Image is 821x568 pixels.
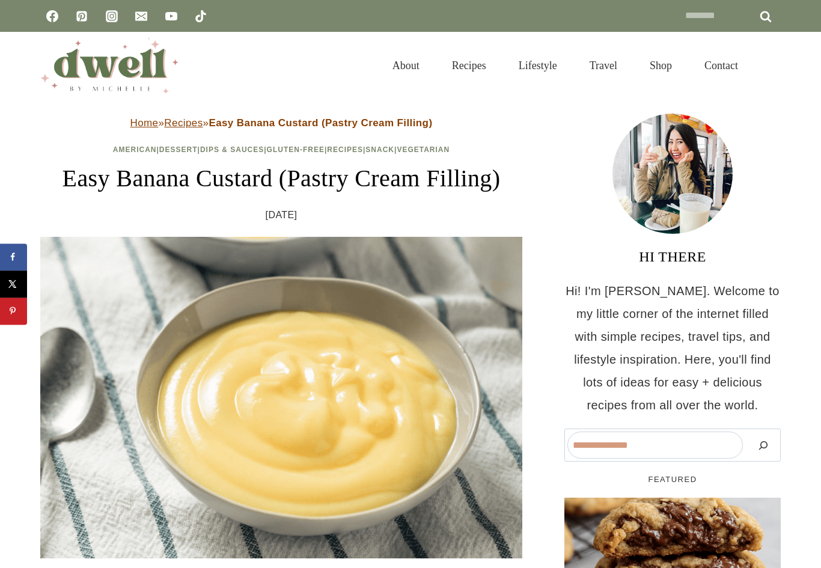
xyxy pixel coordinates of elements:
img: DWELL by michelle [40,38,179,93]
a: Snack [365,145,394,154]
a: Home [130,117,159,129]
a: Recipes [164,117,203,129]
a: Lifestyle [502,44,573,87]
span: | | | | | | [113,145,450,154]
a: Email [129,4,153,28]
a: Vegetarian [397,145,450,154]
a: Instagram [100,4,124,28]
time: [DATE] [266,206,298,224]
a: Facebook [40,4,64,28]
a: Travel [573,44,633,87]
a: Dips & Sauces [200,145,264,154]
a: Shop [633,44,688,87]
nav: Primary Navigation [376,44,754,87]
h1: Easy Banana Custard (Pastry Cream Filling) [40,160,522,197]
a: Recipes [436,44,502,87]
a: Recipes [327,145,363,154]
strong: Easy Banana Custard (Pastry Cream Filling) [209,117,432,129]
button: View Search Form [760,55,781,76]
a: American [113,145,157,154]
button: Search [749,432,778,459]
span: » » [130,117,433,129]
h3: HI THERE [564,246,781,267]
a: Pinterest [70,4,94,28]
a: Contact [688,44,754,87]
a: Dessert [159,145,198,154]
img: banana custard recipe in bowl [40,237,522,558]
a: TikTok [189,4,213,28]
p: Hi! I'm [PERSON_NAME]. Welcome to my little corner of the internet filled with simple recipes, tr... [564,279,781,417]
a: About [376,44,436,87]
a: YouTube [159,4,183,28]
a: Gluten-Free [267,145,325,154]
h5: FEATURED [564,474,781,486]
